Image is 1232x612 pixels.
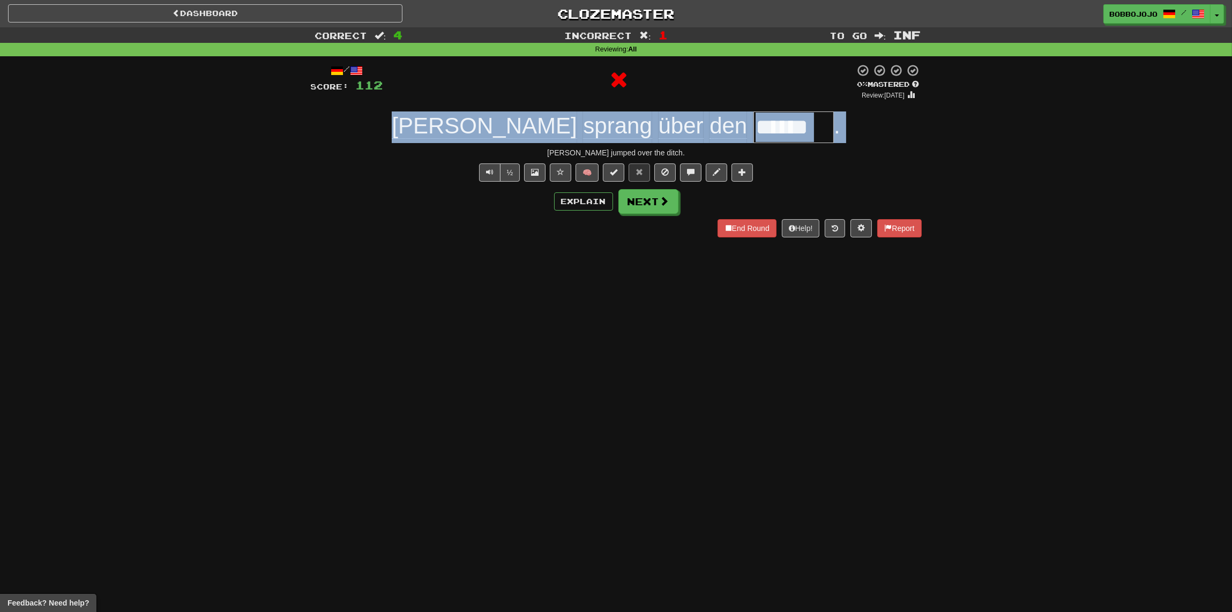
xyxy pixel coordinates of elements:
span: 0 % [857,80,868,88]
span: . [834,113,840,138]
button: Ignore sentence (alt+i) [654,163,676,182]
span: To go [830,30,867,41]
button: Discuss sentence (alt+u) [680,163,701,182]
span: : [639,31,651,40]
button: End Round [718,219,776,237]
div: Mastered [855,80,922,89]
button: 🧠 [576,163,599,182]
span: bobbojojo [1109,9,1158,19]
span: Incorrect [564,30,632,41]
span: 4 [393,28,402,41]
span: Score: [311,82,349,91]
span: 112 [356,78,383,92]
button: Round history (alt+y) [825,219,845,237]
button: Add to collection (alt+a) [731,163,753,182]
button: ½ [500,163,520,182]
span: den [710,113,747,139]
span: Open feedback widget [8,598,89,608]
span: / [1181,9,1186,16]
span: Inf [893,28,921,41]
button: Edit sentence (alt+d) [706,163,727,182]
a: Clozemaster [419,4,813,23]
strong: All [628,46,637,53]
button: Help! [782,219,820,237]
a: Dashboard [8,4,402,23]
button: Report [877,219,921,237]
button: Favorite sentence (alt+f) [550,163,571,182]
button: Explain [554,192,613,211]
span: sprang [583,113,652,139]
div: / [311,64,383,77]
span: Correct [315,30,367,41]
span: [PERSON_NAME] [392,113,577,139]
button: Set this sentence to 100% Mastered (alt+m) [603,163,624,182]
span: über [659,113,704,139]
a: bobbojojo / [1103,4,1211,24]
small: Review: [DATE] [862,92,905,99]
div: Text-to-speech controls [477,163,520,182]
button: Reset to 0% Mastered (alt+r) [629,163,650,182]
span: : [875,31,886,40]
button: Show image (alt+x) [524,163,546,182]
span: 1 [659,28,668,41]
div: [PERSON_NAME] jumped over the ditch. [311,147,922,158]
button: Play sentence audio (ctl+space) [479,163,501,182]
span: : [375,31,386,40]
button: Next [618,189,678,214]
